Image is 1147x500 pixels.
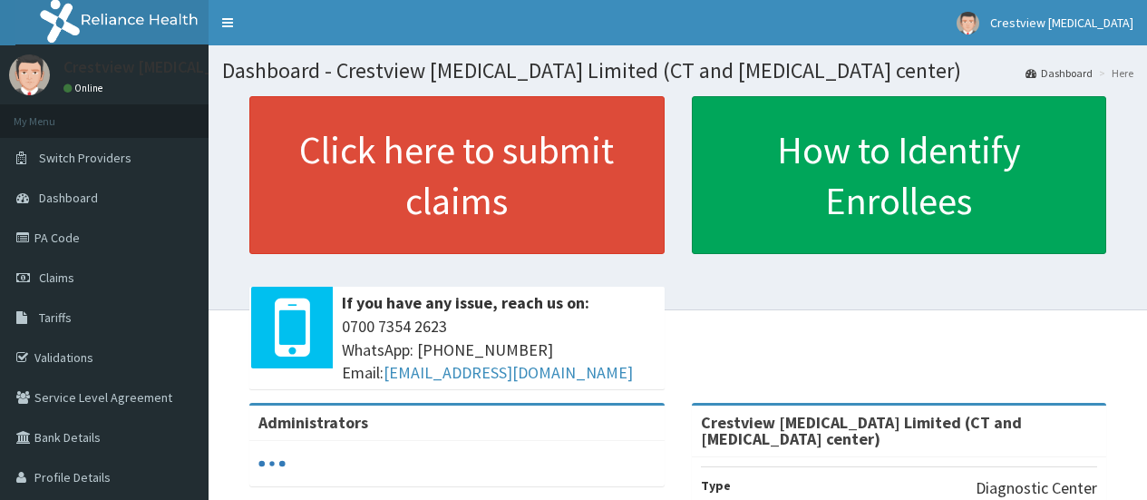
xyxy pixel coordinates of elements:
[39,270,74,286] span: Claims
[342,292,589,313] b: If you have any issue, reach us on:
[342,315,656,385] span: 0700 7354 2623 WhatsApp: [PHONE_NUMBER] Email:
[990,15,1133,31] span: Crestview [MEDICAL_DATA]
[249,96,665,254] a: Click here to submit claims
[976,476,1097,500] p: Diagnostic Center
[957,12,979,34] img: User Image
[39,150,131,166] span: Switch Providers
[39,190,98,206] span: Dashboard
[701,477,731,494] b: Type
[9,54,50,95] img: User Image
[258,450,286,477] svg: audio-loading
[63,59,257,75] p: Crestview [MEDICAL_DATA]
[692,96,1107,254] a: How to Identify Enrollees
[258,412,368,433] b: Administrators
[384,362,633,383] a: [EMAIL_ADDRESS][DOMAIN_NAME]
[63,82,107,94] a: Online
[222,59,1133,83] h1: Dashboard - Crestview [MEDICAL_DATA] Limited (CT and [MEDICAL_DATA] center)
[1025,65,1093,81] a: Dashboard
[39,309,72,326] span: Tariffs
[701,412,1022,449] strong: Crestview [MEDICAL_DATA] Limited (CT and [MEDICAL_DATA] center)
[1094,65,1133,81] li: Here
